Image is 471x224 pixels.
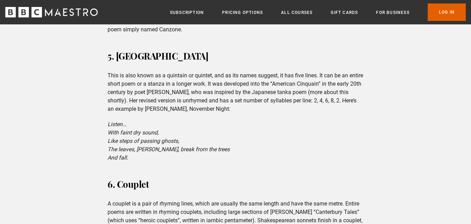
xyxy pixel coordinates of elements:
h3: 5. [GEOGRAPHIC_DATA] [108,48,363,64]
h3: 6. Couplet [108,176,363,193]
em: The leaves, [PERSON_NAME], break from the trees [108,146,230,153]
a: Pricing Options [222,9,263,16]
a: All Courses [281,9,312,16]
a: Gift Cards [331,9,358,16]
a: Log In [428,3,466,21]
em: Listen… [108,121,126,128]
a: For business [376,9,409,16]
em: And fall. [108,154,128,161]
nav: Primary [170,3,466,21]
em: With faint dry sound, [108,129,159,136]
p: This is also known as a quintain or quintet, and as its names suggest, it has five lines. It can ... [108,71,363,113]
a: Subscription [170,9,204,16]
svg: BBC Maestro [5,7,98,17]
em: Like steps of passing ghosts, [108,138,179,144]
